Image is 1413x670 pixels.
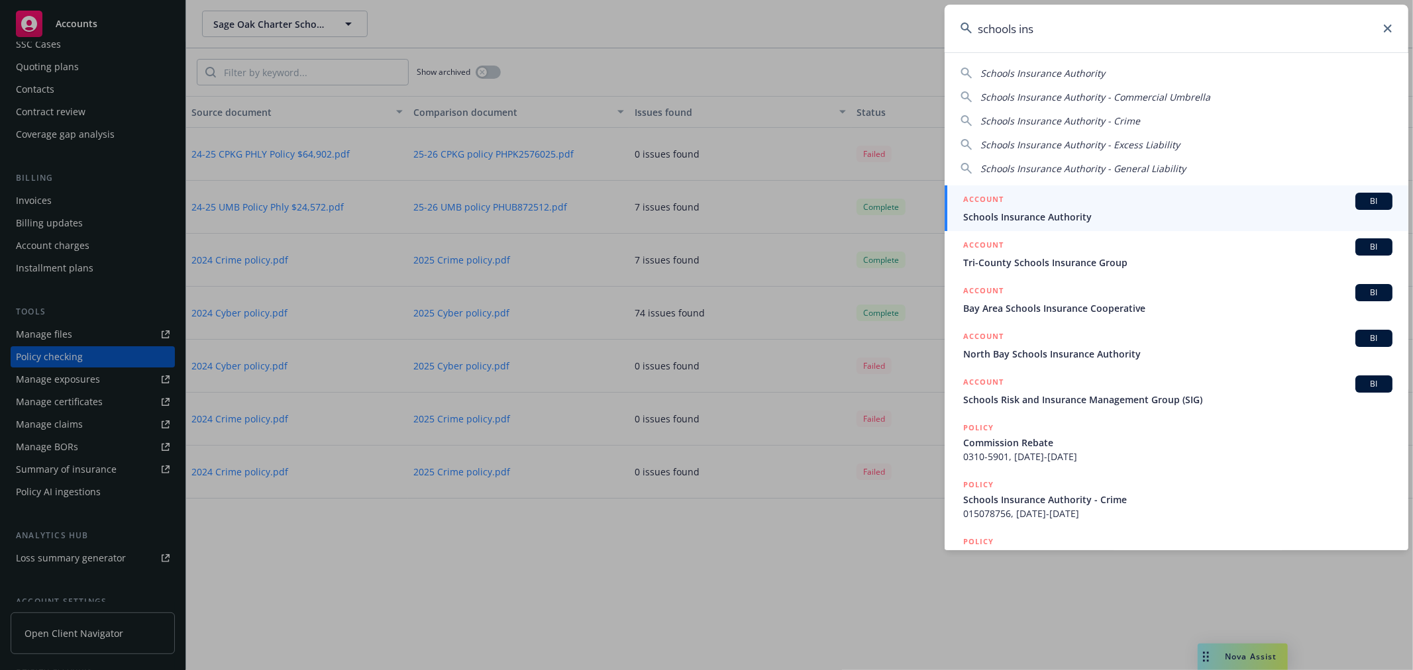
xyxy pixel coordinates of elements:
span: BI [1361,332,1387,344]
h5: ACCOUNT [963,193,1004,209]
span: Schools Insurance Authority - Crime [980,115,1140,127]
span: Commission Rebate [963,550,1392,563]
span: 0310-5901, [DATE]-[DATE] [963,450,1392,463]
h5: POLICY [963,478,994,491]
span: Tri-County Schools Insurance Group [963,256,1392,269]
span: Schools Insurance Authority - General Liability [980,162,1186,175]
span: Schools Insurance Authority - Commercial Umbrella [980,91,1210,103]
span: BI [1361,241,1387,253]
a: ACCOUNTBIBay Area Schools Insurance Cooperative [945,277,1408,322]
span: BI [1361,195,1387,207]
span: Schools Insurance Authority - Crime [963,493,1392,506]
a: ACCOUNTBISchools Risk and Insurance Management Group (SIG) [945,368,1408,414]
span: BI [1361,287,1387,299]
span: Commission Rebate [963,436,1392,450]
span: Bay Area Schools Insurance Cooperative [963,301,1392,315]
a: ACCOUNTBINorth Bay Schools Insurance Authority [945,322,1408,368]
a: ACCOUNTBISchools Insurance Authority [945,185,1408,231]
a: ACCOUNTBITri-County Schools Insurance Group [945,231,1408,277]
h5: POLICY [963,535,994,548]
a: POLICYCommission Rebate [945,528,1408,585]
h5: ACCOUNT [963,330,1004,346]
a: POLICYSchools Insurance Authority - Crime015078756, [DATE]-[DATE] [945,471,1408,528]
span: North Bay Schools Insurance Authority [963,347,1392,361]
span: BI [1361,378,1387,390]
span: Schools Insurance Authority - Excess Liability [980,138,1180,151]
h5: POLICY [963,421,994,434]
span: 015078756, [DATE]-[DATE] [963,506,1392,520]
span: Schools Risk and Insurance Management Group (SIG) [963,393,1392,407]
span: Schools Insurance Authority [980,67,1105,79]
input: Search... [945,5,1408,52]
h5: ACCOUNT [963,375,1004,391]
span: Schools Insurance Authority [963,210,1392,224]
a: POLICYCommission Rebate0310-5901, [DATE]-[DATE] [945,414,1408,471]
h5: ACCOUNT [963,238,1004,254]
h5: ACCOUNT [963,284,1004,300]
